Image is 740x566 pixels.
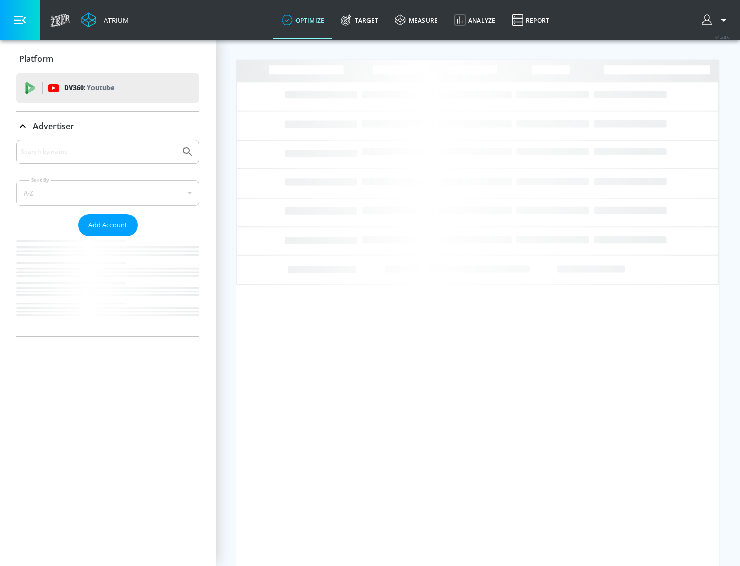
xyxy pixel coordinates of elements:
p: DV360: [64,82,114,94]
div: Advertiser [16,112,199,140]
p: Youtube [87,82,114,93]
a: Atrium [81,12,129,28]
a: Report [504,2,558,39]
a: Target [332,2,386,39]
span: v 4.28.0 [715,34,730,40]
label: Sort By [29,176,51,183]
p: Advertiser [33,120,74,132]
span: Add Account [88,219,127,231]
a: Analyze [446,2,504,39]
button: Add Account [78,214,138,236]
div: Advertiser [16,140,199,336]
nav: list of Advertiser [16,236,199,336]
div: A-Z [16,180,199,206]
input: Search by name [21,145,176,158]
a: optimize [273,2,332,39]
a: measure [386,2,446,39]
div: Atrium [100,15,129,25]
div: Platform [16,44,199,73]
div: DV360: Youtube [16,73,199,103]
p: Platform [19,53,53,64]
